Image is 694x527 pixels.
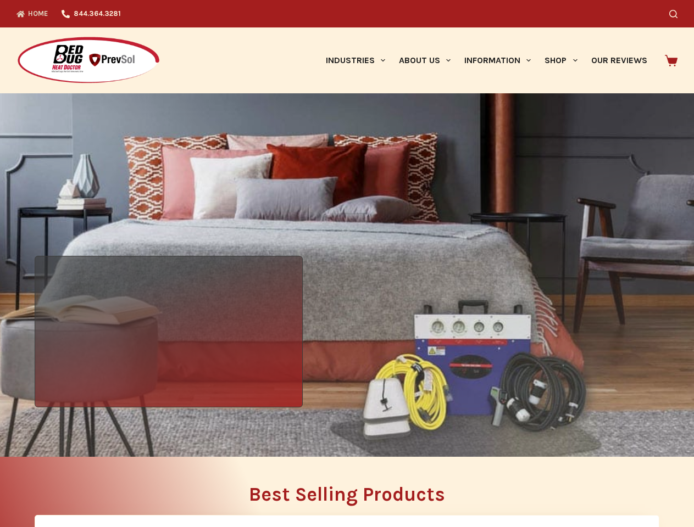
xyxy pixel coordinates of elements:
[319,27,392,93] a: Industries
[669,10,678,18] button: Search
[538,27,584,93] a: Shop
[584,27,654,93] a: Our Reviews
[16,36,160,85] img: Prevsol/Bed Bug Heat Doctor
[458,27,538,93] a: Information
[319,27,654,93] nav: Primary
[35,485,659,504] h2: Best Selling Products
[392,27,457,93] a: About Us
